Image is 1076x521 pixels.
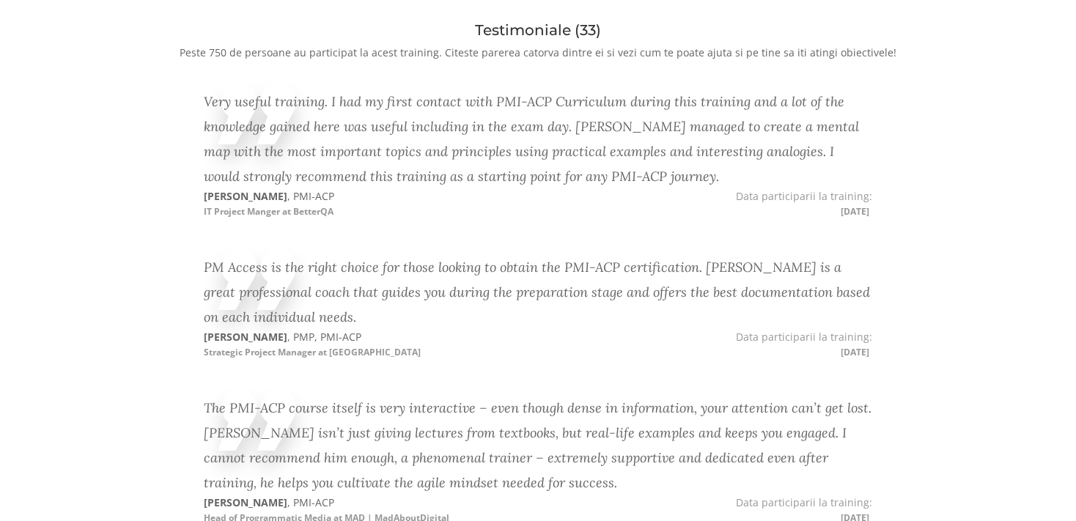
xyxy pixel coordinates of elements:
span: [DATE] [841,346,872,358]
p: Data participarii la training: [538,330,872,359]
small: Strategic Project Manager at [GEOGRAPHIC_DATA] [204,346,421,358]
p: [PERSON_NAME] [204,330,538,359]
p: Peste 750 de persoane au participat la acest training. Citeste parerea catorva dintre ei si vezi ... [120,45,956,60]
div: The PMI-ACP course itself is very interactive – even though dense in information, your attention ... [204,396,872,495]
span: , PMI-ACP [287,495,334,509]
small: IT Project Manger at BetterQA [204,205,334,218]
span: , PMI-ACP [287,189,334,203]
span: , PMP, PMI-ACP [287,330,361,344]
div: Very useful training. I had my first contact with PMI-ACP Curriculum during this training and a l... [204,89,872,189]
span: [DATE] [841,205,872,218]
h3: Testimoniale (33) [120,22,956,38]
p: Data participarii la training: [538,189,872,218]
div: PM Access is the right choice for those looking to obtain the PMI-ACP certification. [PERSON_NAME... [204,255,872,330]
p: [PERSON_NAME] [204,189,538,218]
